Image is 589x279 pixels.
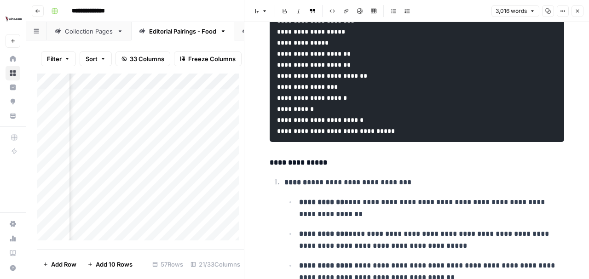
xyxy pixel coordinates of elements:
[234,22,318,40] a: Editorial - Luxury
[82,257,138,272] button: Add 10 Rows
[6,246,20,261] a: Learning Hub
[65,27,113,36] div: Collection Pages
[130,54,164,63] span: 33 Columns
[6,216,20,231] a: Settings
[115,51,170,66] button: 33 Columns
[6,94,20,109] a: Opportunities
[6,261,20,275] button: Help + Support
[6,108,20,123] a: Your Data
[6,11,22,27] img: Wine Logo
[47,54,62,63] span: Filter
[496,7,527,15] span: 3,016 words
[80,51,112,66] button: Sort
[6,51,20,66] a: Home
[6,231,20,246] a: Usage
[187,257,244,272] div: 21/33 Columns
[6,66,20,80] a: Browse
[149,257,187,272] div: 57 Rows
[491,5,539,17] button: 3,016 words
[6,7,20,30] button: Workspace: Wine
[188,54,236,63] span: Freeze Columns
[41,51,76,66] button: Filter
[6,80,20,95] a: Insights
[96,260,133,269] span: Add 10 Rows
[131,22,234,40] a: Editorial Pairings - Food
[174,51,242,66] button: Freeze Columns
[37,257,82,272] button: Add Row
[47,22,131,40] a: Collection Pages
[51,260,76,269] span: Add Row
[86,54,98,63] span: Sort
[149,27,216,36] div: Editorial Pairings - Food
